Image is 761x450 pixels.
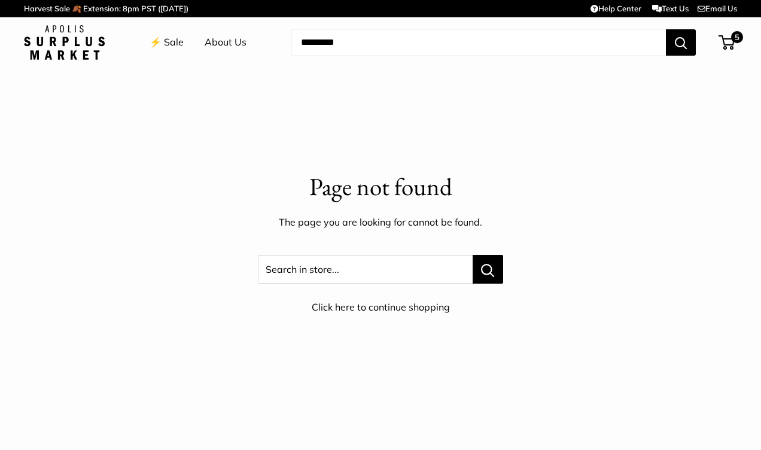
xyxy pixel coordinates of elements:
[24,169,737,205] p: Page not found
[312,301,450,313] a: Click here to continue shopping
[473,255,503,284] button: Search in store...
[24,25,105,60] img: Apolis: Surplus Market
[150,34,184,51] a: ⚡️ Sale
[731,31,743,43] span: 5
[698,4,737,13] a: Email Us
[720,35,735,50] a: 5
[205,34,246,51] a: About Us
[590,4,641,13] a: Help Center
[291,29,666,56] input: Search...
[652,4,689,13] a: Text Us
[666,29,696,56] button: Search
[24,214,737,232] p: The page you are looking for cannot be found.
